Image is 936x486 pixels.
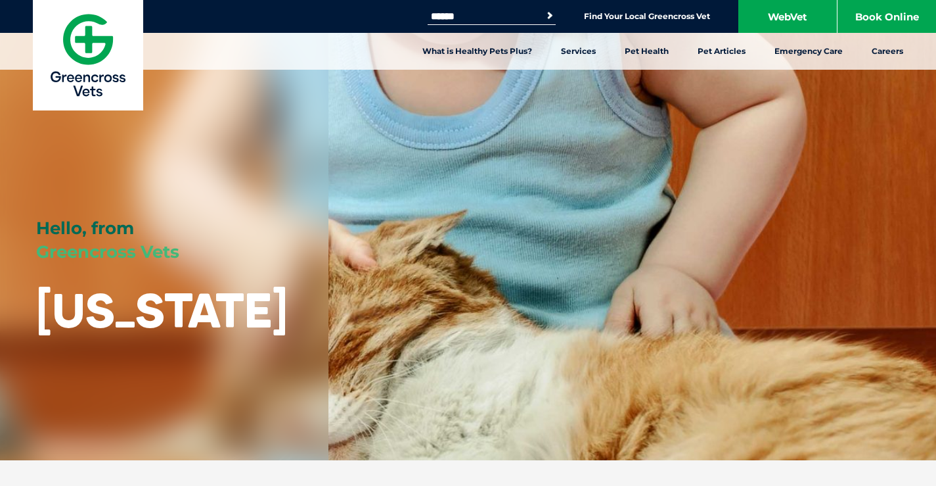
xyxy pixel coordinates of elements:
a: Services [546,33,610,70]
span: Hello, from [36,218,134,239]
h1: [US_STATE] [36,284,288,336]
a: Emergency Care [760,33,857,70]
a: Pet Articles [683,33,760,70]
a: Pet Health [610,33,683,70]
button: Search [543,9,556,22]
a: Find Your Local Greencross Vet [584,11,710,22]
a: Careers [857,33,918,70]
span: Greencross Vets [36,241,179,262]
a: What is Healthy Pets Plus? [408,33,546,70]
